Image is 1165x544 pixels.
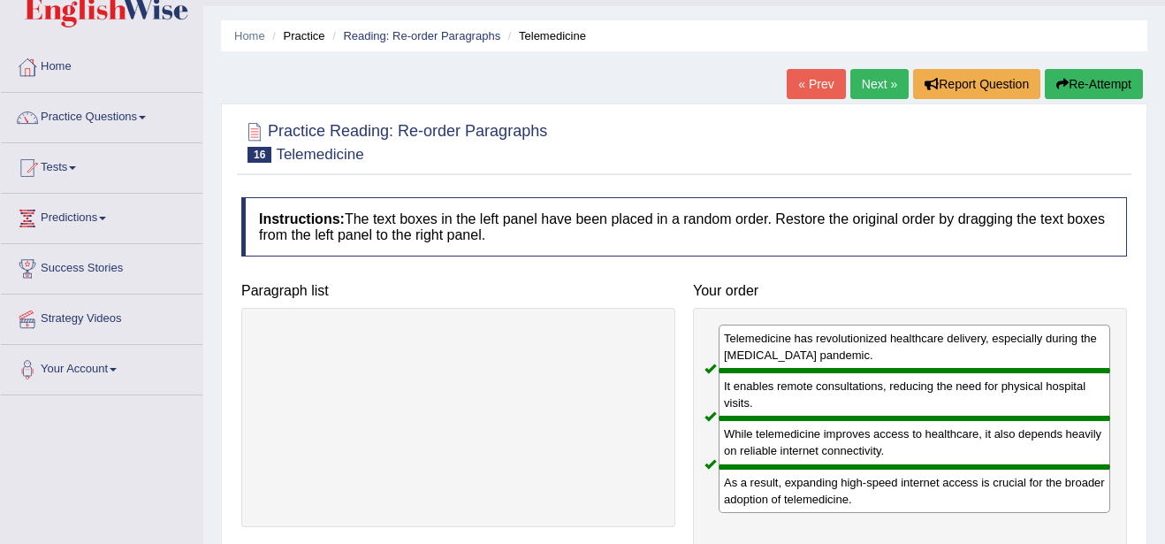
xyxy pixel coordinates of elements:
h4: Your order [693,283,1127,299]
a: Next » [850,69,909,99]
h4: Paragraph list [241,283,675,299]
a: Success Stories [1,244,202,288]
a: « Prev [787,69,845,99]
a: Reading: Re-order Paragraphs [343,29,500,42]
h2: Practice Reading: Re-order Paragraphs [241,119,547,163]
div: While telemedicine improves access to healthcare, it also depends heavily on reliable internet co... [719,418,1110,466]
button: Re-Attempt [1045,69,1143,99]
div: As a result, expanding high-speed internet access is crucial for the broader adoption of telemedi... [719,467,1110,513]
li: Telemedicine [504,27,586,44]
b: Instructions: [259,211,345,226]
a: Tests [1,143,202,188]
div: It enables remote consultations, reducing the need for physical hospital visits. [719,371,1110,418]
small: Telemedicine [276,146,363,163]
a: Practice Questions [1,93,202,137]
a: Strategy Videos [1,295,202,339]
div: Telemedicine has revolutionized healthcare delivery, especially during the [MEDICAL_DATA] pandemic. [719,325,1110,371]
a: Home [234,29,265,42]
a: Predictions [1,194,202,238]
a: Your Account [1,345,202,389]
a: Home [1,42,202,87]
li: Practice [268,27,324,44]
h4: The text boxes in the left panel have been placed in a random order. Restore the original order b... [241,197,1127,257]
span: 16 [247,147,271,163]
button: Report Question [913,69,1040,99]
